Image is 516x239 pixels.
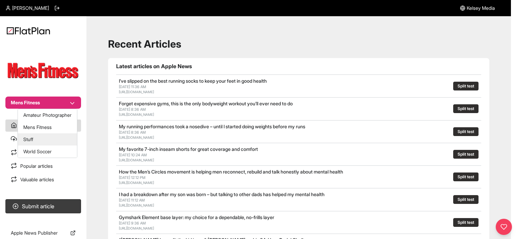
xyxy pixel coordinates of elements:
button: Mens Fitness [18,121,77,133]
button: World Soccer [18,145,77,158]
button: Stuff [18,133,77,145]
button: Amateur Photographer [18,109,77,121]
div: Mens Fitness [18,109,77,158]
button: Mens Fitness [5,97,81,109]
